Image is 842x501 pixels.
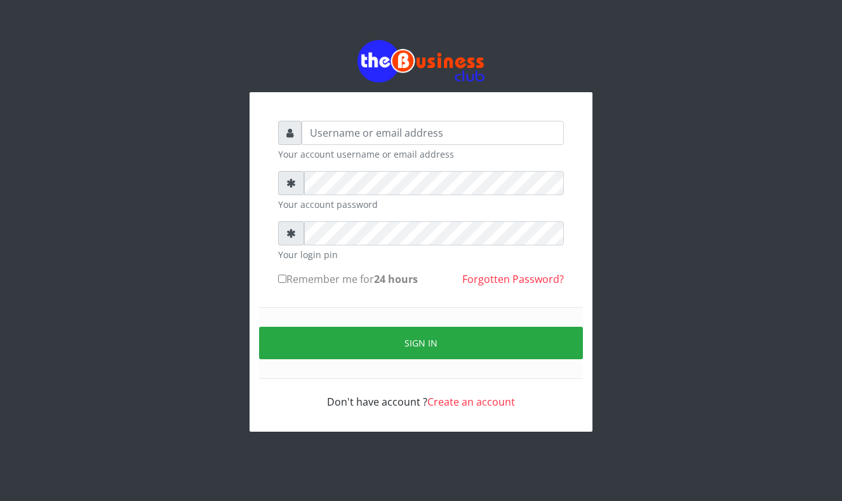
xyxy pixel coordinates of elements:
[278,248,564,261] small: Your login pin
[278,379,564,409] div: Don't have account ?
[278,275,286,283] input: Remember me for24 hours
[427,395,515,409] a: Create an account
[302,121,564,145] input: Username or email address
[278,271,418,287] label: Remember me for
[278,148,564,161] small: Your account username or email address
[278,198,564,211] small: Your account password
[374,272,418,286] b: 24 hours
[462,272,564,286] a: Forgotten Password?
[259,327,583,359] button: Sign in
